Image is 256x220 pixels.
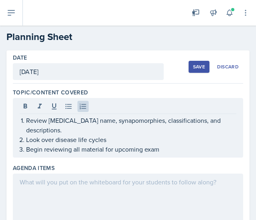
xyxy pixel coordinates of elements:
[6,30,250,44] h2: Planning Sheet
[217,64,239,70] div: Discard
[13,164,55,172] label: Agenda items
[13,88,88,96] label: Topic/Content Covered
[26,116,236,135] p: Review [MEDICAL_DATA] name, synapomorphies, classifications, and descriptions.
[13,54,27,62] label: Date
[26,135,236,144] p: Look over disease life cycles
[26,144,236,154] p: Begin reviewing all material for upcoming exam
[189,61,209,73] button: Save
[193,64,205,70] div: Save
[213,61,243,73] button: Discard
